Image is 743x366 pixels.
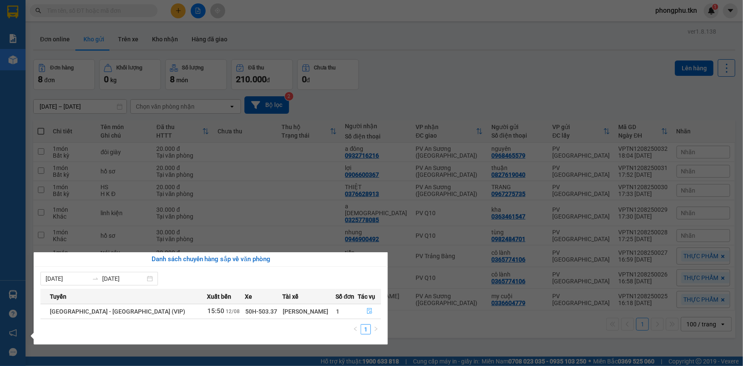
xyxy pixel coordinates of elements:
button: left [350,324,361,334]
div: Danh sách chuyến hàng sắp về văn phòng [40,254,381,265]
button: file-done [358,305,381,318]
span: Tuyến [50,292,66,301]
div: [PERSON_NAME] [283,307,335,316]
span: 1 [336,308,339,315]
span: right [373,326,379,331]
li: Previous Page [350,324,361,334]
span: 12/08 [226,308,240,314]
span: Xuất bến [207,292,231,301]
li: 1 [361,324,371,334]
span: Tác vụ [358,292,375,301]
span: left [353,326,358,331]
span: file-done [367,308,373,315]
span: [GEOGRAPHIC_DATA] - [GEOGRAPHIC_DATA] (VIP) [50,308,185,315]
span: swap-right [92,275,99,282]
li: Next Page [371,324,381,334]
a: 1 [361,325,370,334]
button: right [371,324,381,334]
input: Đến ngày [102,274,145,283]
span: to [92,275,99,282]
input: Từ ngày [46,274,89,283]
span: Xe [245,292,252,301]
span: Số đơn [336,292,355,301]
span: 15:50 [207,307,224,315]
span: Tài xế [282,292,298,301]
span: 50H-503.37 [245,308,277,315]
